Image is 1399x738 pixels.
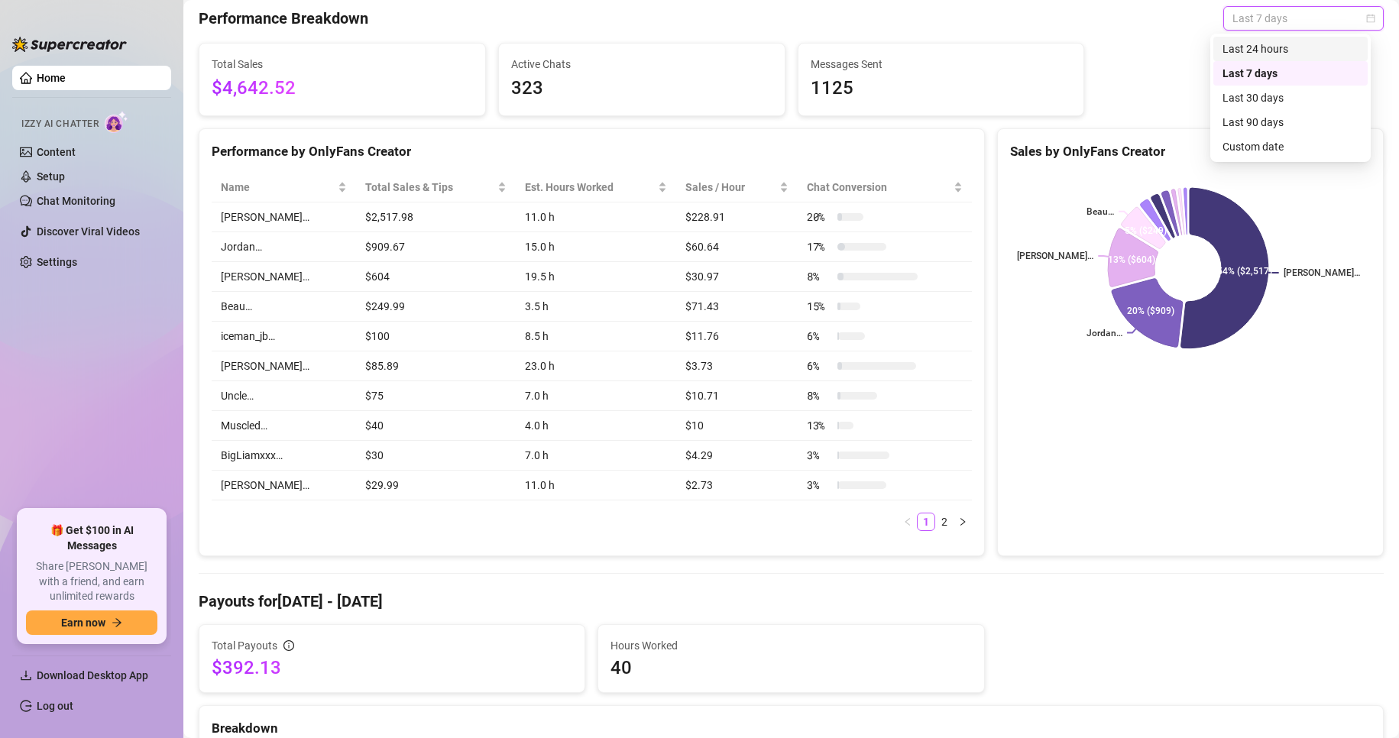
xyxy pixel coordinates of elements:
span: Messages Sent [811,56,1072,73]
div: Sales by OnlyFans Creator [1010,141,1371,162]
td: $71.43 [676,292,798,322]
span: left [903,517,912,526]
td: $4.29 [676,441,798,471]
div: Last 24 hours [1213,37,1368,61]
span: 40 [610,655,971,680]
div: Last 90 days [1213,110,1368,134]
span: 15 % [807,298,831,315]
li: 1 [917,513,935,531]
div: Custom date [1213,134,1368,159]
div: Performance by OnlyFans Creator [212,141,972,162]
td: iceman_jb… [212,322,356,351]
span: 3 % [807,447,831,464]
div: Est. Hours Worked [525,179,655,196]
td: 8.5 h [516,322,676,351]
td: [PERSON_NAME]… [212,262,356,292]
td: Muscled… [212,411,356,441]
td: 11.0 h [516,471,676,500]
td: $10.71 [676,381,798,411]
a: Setup [37,170,65,183]
td: 19.5 h [516,262,676,292]
td: Beau… [212,292,356,322]
text: Beau… [1086,206,1114,217]
td: $10 [676,411,798,441]
img: logo-BBDzfeDw.svg [12,37,127,52]
li: 2 [935,513,954,531]
span: Hours Worked [610,637,971,654]
text: [PERSON_NAME]… [1017,251,1093,261]
td: $2,517.98 [356,202,516,232]
span: 🎁 Get $100 in AI Messages [26,523,157,553]
td: $85.89 [356,351,516,381]
td: 4.0 h [516,411,676,441]
th: Total Sales & Tips [356,173,516,202]
span: 323 [511,74,772,103]
td: $249.99 [356,292,516,322]
span: 20 % [807,209,831,225]
td: 23.0 h [516,351,676,381]
div: Last 7 days [1213,61,1368,86]
a: Chat Monitoring [37,195,115,207]
span: Last 7 days [1232,7,1375,30]
span: download [20,669,32,681]
h4: Payouts for [DATE] - [DATE] [199,591,1384,612]
span: Download Desktop App [37,669,148,681]
li: Previous Page [899,513,917,531]
span: 1125 [811,74,1072,103]
li: Next Page [954,513,972,531]
td: $75 [356,381,516,411]
td: Uncle… [212,381,356,411]
span: Sales / Hour [685,179,776,196]
td: $30.97 [676,262,798,292]
a: Discover Viral Videos [37,225,140,238]
span: 3 % [807,477,831,494]
a: Log out [37,700,73,712]
span: Active Chats [511,56,772,73]
button: Earn nowarrow-right [26,610,157,635]
td: $228.91 [676,202,798,232]
td: 7.0 h [516,441,676,471]
a: 1 [918,513,934,530]
div: Last 90 days [1223,114,1359,131]
span: 8 % [807,387,831,404]
td: 7.0 h [516,381,676,411]
span: 8 % [807,268,831,285]
td: 11.0 h [516,202,676,232]
span: right [958,517,967,526]
a: Settings [37,256,77,268]
td: $30 [356,441,516,471]
span: Earn now [61,617,105,629]
td: $11.76 [676,322,798,351]
span: Izzy AI Chatter [21,117,99,131]
span: 6 % [807,358,831,374]
a: Home [37,72,66,84]
div: Last 30 days [1213,86,1368,110]
span: Total Payouts [212,637,277,654]
td: $3.73 [676,351,798,381]
span: arrow-right [112,617,122,628]
span: calendar [1366,14,1375,23]
span: Name [221,179,335,196]
td: $909.67 [356,232,516,262]
td: $60.64 [676,232,798,262]
button: left [899,513,917,531]
text: Jordan… [1086,328,1122,338]
td: [PERSON_NAME]… [212,351,356,381]
div: Last 7 days [1223,65,1359,82]
span: $392.13 [212,655,572,680]
td: 15.0 h [516,232,676,262]
th: Name [212,173,356,202]
span: Share [PERSON_NAME] with a friend, and earn unlimited rewards [26,559,157,604]
button: right [954,513,972,531]
th: Sales / Hour [676,173,798,202]
td: $604 [356,262,516,292]
td: [PERSON_NAME]… [212,202,356,232]
span: 13 % [807,417,831,434]
text: [PERSON_NAME]… [1284,267,1360,278]
div: Last 24 hours [1223,40,1359,57]
td: [PERSON_NAME]… [212,471,356,500]
td: 3.5 h [516,292,676,322]
a: Content [37,146,76,158]
img: AI Chatter [105,111,128,133]
td: $2.73 [676,471,798,500]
